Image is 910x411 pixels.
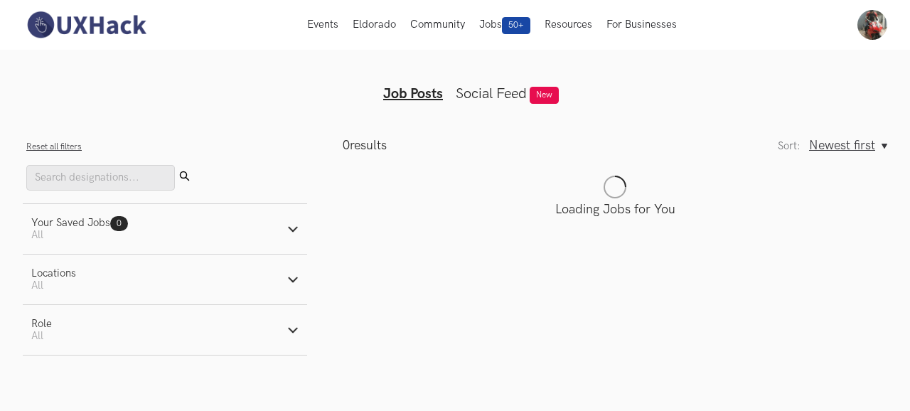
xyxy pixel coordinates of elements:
a: Social Feed [456,85,527,102]
div: Role [31,318,52,330]
a: Job Posts [383,85,443,102]
span: Newest first [809,138,875,153]
img: UXHack-logo.png [23,10,149,40]
button: Your Saved Jobs0 All [23,204,307,254]
span: 0 [343,138,350,153]
span: All [31,330,43,342]
p: Loading Jobs for You [343,202,887,217]
span: 50+ [502,17,530,34]
button: LocationsAll [23,255,307,304]
button: Reset all filters [26,142,82,152]
span: New [530,87,559,104]
img: Your profile pic [857,10,887,40]
button: RoleAll [23,305,307,355]
ul: Tabs Interface [182,63,728,102]
div: Your Saved Jobs [31,217,128,229]
span: All [31,229,43,241]
p: results [343,138,387,153]
input: Search [26,165,175,191]
button: Newest first, Sort: [809,138,887,153]
div: Locations [31,267,76,279]
span: All [31,279,43,292]
label: Sort: [778,140,801,152]
span: 0 [117,218,122,229]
